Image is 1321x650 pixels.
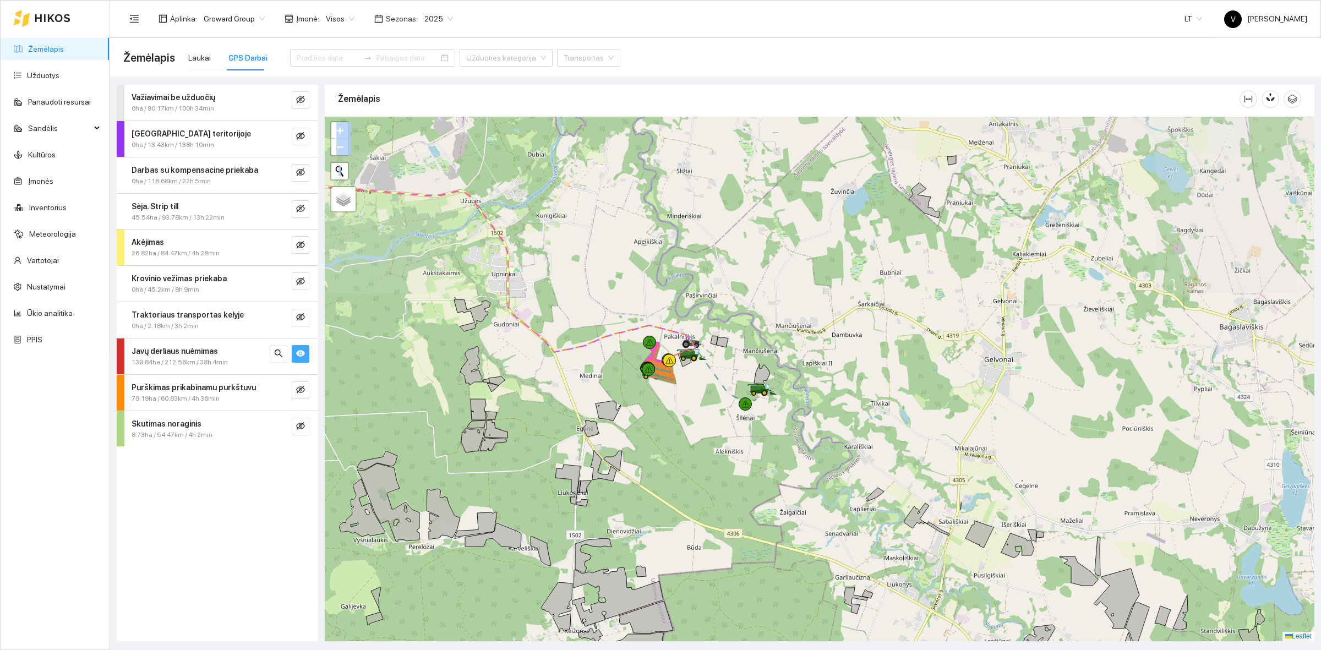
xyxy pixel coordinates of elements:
[132,357,228,368] span: 139.84ha / 212.56km / 38h 4min
[117,266,318,302] div: Krovinio vežimas priekaba0ha / 45.2km / 8h 9mineye-invisible
[132,310,244,319] strong: Traktoriaus transportas kelyje
[132,419,201,428] strong: Skutimas noraginis
[132,430,212,440] span: 8.73ha / 54.47km / 4h 2min
[1231,10,1236,28] span: V
[292,164,309,182] button: eye-invisible
[338,83,1240,114] div: Žemėlapis
[1285,632,1312,640] a: Leaflet
[132,321,199,331] span: 0ha / 2.18km / 3h 2min
[296,241,305,251] span: eye-invisible
[188,52,211,64] div: Laukai
[292,309,309,326] button: eye-invisible
[296,13,319,25] span: Įmonė :
[27,335,42,344] a: PPIS
[28,150,56,159] a: Kultūros
[132,383,256,392] strong: Purškimas prikabinamu purkštuvu
[27,256,59,265] a: Vartotojai
[296,277,305,287] span: eye-invisible
[132,248,220,259] span: 26.82ha / 84.47km / 4h 28min
[296,204,305,215] span: eye-invisible
[27,309,73,318] a: Ūkio analitika
[204,10,265,27] span: Groward Group
[132,238,164,247] strong: Akėjimas
[159,14,167,23] span: layout
[132,140,214,150] span: 0ha / 13.43km / 138h 10min
[132,103,214,114] span: 0ha / 90.17km / 100h 34min
[292,418,309,435] button: eye-invisible
[336,140,343,154] span: −
[132,93,215,102] strong: Važiavimai be užduočių
[132,347,218,356] strong: Javų derliaus nuėmimas
[27,71,59,80] a: Užduotys
[129,14,139,24] span: menu-fold
[132,166,258,174] strong: Darbas su kompensacine priekaba
[28,117,91,139] span: Sandėlis
[132,212,225,223] span: 45.54ha / 93.78km / 13h 22min
[28,177,53,185] a: Įmonės
[117,85,318,121] div: Važiavimai be užduočių0ha / 90.17km / 100h 34mineye-invisible
[296,422,305,432] span: eye-invisible
[296,385,305,396] span: eye-invisible
[292,345,309,363] button: eye
[296,168,305,178] span: eye-invisible
[132,129,251,138] strong: [GEOGRAPHIC_DATA] teritorijoje
[29,203,67,212] a: Inventorius
[270,345,287,363] button: search
[274,349,283,359] span: search
[117,157,318,193] div: Darbas su kompensacine priekaba0ha / 118.68km / 22h 5mineye-invisible
[376,52,439,64] input: Pabaigos data
[117,375,318,411] div: Purškimas prikabinamu purkštuvu79.19ha / 60.83km / 4h 36mineye-invisible
[331,163,348,179] button: Initiate a new search
[292,128,309,145] button: eye-invisible
[296,349,305,359] span: eye
[292,272,309,290] button: eye-invisible
[28,45,64,53] a: Žemėlapis
[297,52,359,64] input: Pradžios data
[117,338,318,374] div: Javų derliaus nuėmimas139.84ha / 212.56km / 38h 4minsearcheye
[117,302,318,338] div: Traktoriaus transportas kelyje0ha / 2.18km / 3h 2mineye-invisible
[374,14,383,23] span: calendar
[228,52,268,64] div: GPS Darbai
[117,121,318,157] div: [GEOGRAPHIC_DATA] teritorijoje0ha / 13.43km / 138h 10mineye-invisible
[1184,10,1202,27] span: LT
[170,13,197,25] span: Aplinka :
[292,236,309,254] button: eye-invisible
[296,132,305,142] span: eye-invisible
[285,14,293,23] span: shop
[132,176,211,187] span: 0ha / 118.68km / 22h 5min
[424,10,453,27] span: 2025
[1240,95,1257,103] span: column-width
[331,139,348,155] a: Zoom out
[132,394,220,404] span: 79.19ha / 60.83km / 4h 36min
[117,194,318,230] div: Sėja. Strip till45.54ha / 93.78km / 13h 22mineye-invisible
[331,122,348,139] a: Zoom in
[29,230,76,238] a: Meteorologija
[132,285,199,295] span: 0ha / 45.2km / 8h 9min
[1240,90,1257,108] button: column-width
[132,202,178,211] strong: Sėja. Strip till
[117,411,318,447] div: Skutimas noraginis8.73ha / 54.47km / 4h 2mineye-invisible
[123,49,175,67] span: Žemėlapis
[27,282,65,291] a: Nustatymai
[292,91,309,109] button: eye-invisible
[336,123,343,137] span: +
[363,53,372,62] span: swap-right
[123,8,145,30] button: menu-fold
[326,10,354,27] span: Visos
[1224,14,1307,23] span: [PERSON_NAME]
[386,13,418,25] span: Sezonas :
[117,230,318,265] div: Akėjimas26.82ha / 84.47km / 4h 28mineye-invisible
[292,381,309,399] button: eye-invisible
[132,274,227,283] strong: Krovinio vežimas priekaba
[28,97,91,106] a: Panaudoti resursai
[296,313,305,323] span: eye-invisible
[296,95,305,106] span: eye-invisible
[292,200,309,218] button: eye-invisible
[331,187,356,211] a: Layers
[363,53,372,62] span: to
